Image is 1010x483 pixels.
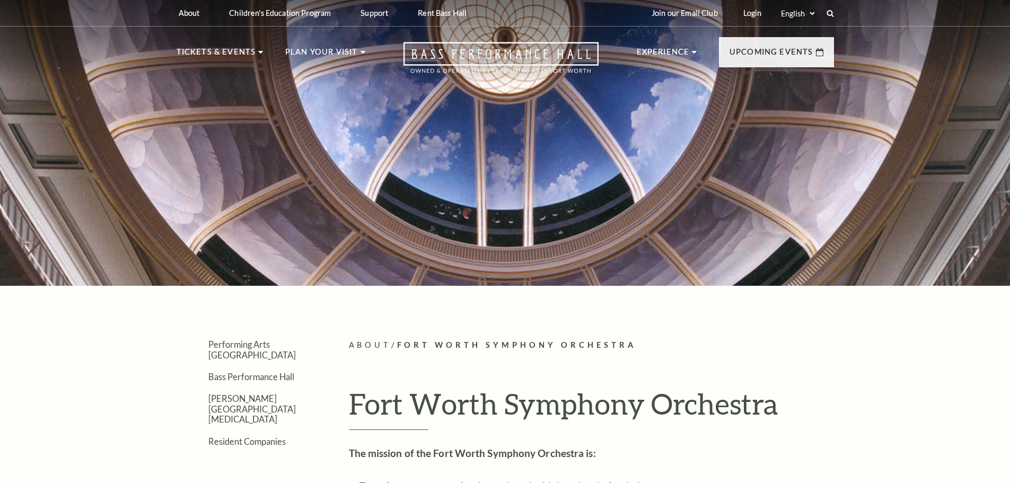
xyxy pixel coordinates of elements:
p: About [179,8,200,17]
select: Select: [779,8,816,19]
p: Support [361,8,388,17]
span: Fort Worth Symphony Orchestra [397,340,637,349]
p: Rent Bass Hall [418,8,467,17]
a: Performing Arts [GEOGRAPHIC_DATA] [208,339,296,359]
strong: The mission of the Fort Worth Symphony Orchestra is: [349,447,596,459]
a: Bass Performance Hall [208,372,294,382]
p: Experience [637,46,690,65]
p: / [349,339,834,352]
span: About [349,340,391,349]
h1: Fort Worth Symphony Orchestra [349,387,834,430]
p: Upcoming Events [730,46,813,65]
p: Children's Education Program [229,8,331,17]
p: Tickets & Events [177,46,256,65]
a: Resident Companies [208,436,286,446]
p: Plan Your Visit [285,46,358,65]
a: [PERSON_NAME][GEOGRAPHIC_DATA][MEDICAL_DATA] [208,393,296,424]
